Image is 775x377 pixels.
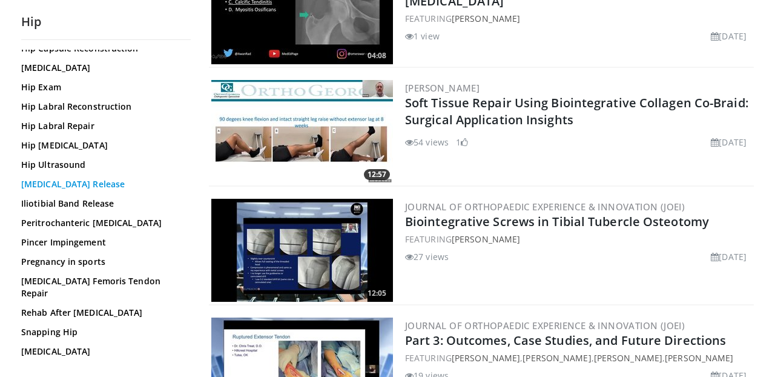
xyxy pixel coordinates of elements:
a: Soft Tissue Repair Using Biointegrative Collagen Co-Braid: Surgical Application Insights [405,95,748,128]
span: 12:57 [364,169,390,180]
a: [MEDICAL_DATA] [21,62,185,74]
a: Hip Ultrasound [21,159,185,171]
a: [MEDICAL_DATA] Femoris Tendon Repair [21,275,185,299]
a: [MEDICAL_DATA] [21,345,185,358]
li: [DATE] [711,250,747,263]
span: 12:05 [364,288,390,299]
img: c28faab9-c4a6-4db2-ad81-9ac83c375198.300x170_q85_crop-smart_upscale.jpg [211,199,393,302]
li: [DATE] [711,136,747,148]
a: Pincer Impingement [21,236,185,249]
a: [MEDICAL_DATA] Release [21,178,185,190]
div: FEATURING , , , [405,352,751,364]
a: Rehab After [MEDICAL_DATA] [21,307,185,319]
a: [PERSON_NAME] [665,352,733,364]
a: 12:57 [211,80,393,183]
a: Hip Labral Repair [21,120,185,132]
a: Hip [MEDICAL_DATA] [21,139,185,152]
img: c389617d-ce64-47fb-901c-7653e1c65084.300x170_q85_crop-smart_upscale.jpg [211,80,393,183]
a: 12:05 [211,199,393,302]
li: 1 view [405,30,440,42]
a: [PERSON_NAME] [452,352,520,364]
a: [PERSON_NAME] [594,352,662,364]
span: 04:08 [364,50,390,61]
h2: Hip [21,14,191,30]
li: 1 [456,136,468,148]
a: [PERSON_NAME] [405,82,480,94]
a: Hip Labral Reconstruction [21,101,185,113]
li: 27 views [405,250,449,263]
a: Snapping Hip [21,326,185,338]
a: [PERSON_NAME] [452,233,520,245]
a: [PERSON_NAME] [452,13,520,24]
a: Journal of Orthopaedic Experience & Innovation (JOEI) [405,319,685,332]
a: Pregnancy in sports [21,256,185,268]
a: Hip Exam [21,81,185,93]
a: Iliotibial Band Release [21,198,185,210]
a: Peritrochanteric [MEDICAL_DATA] [21,217,185,229]
a: Journal of Orthopaedic Experience & Innovation (JOEI) [405,201,685,213]
li: 54 views [405,136,449,148]
a: Part 3: Outcomes, Case Studies, and Future Directions [405,332,726,349]
div: FEATURING [405,233,751,245]
li: [DATE] [711,30,747,42]
a: Biointegrative Screws in Tibial Tubercle Osteotomy [405,213,709,230]
div: FEATURING [405,12,751,25]
a: [PERSON_NAME] [523,352,591,364]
